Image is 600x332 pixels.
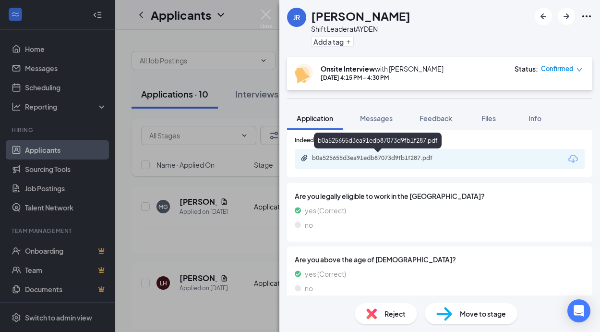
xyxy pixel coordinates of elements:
[538,11,549,22] svg: ArrowLeftNew
[305,269,346,279] span: yes (Correct)
[311,24,410,34] div: Shift Leader at AYDEN
[305,205,346,216] span: yes (Correct)
[420,114,452,123] span: Feedback
[567,153,579,165] svg: Download
[312,154,446,162] div: b0a525655d3ea91edb87073d9fb1f287.pdf
[541,64,574,74] span: Confirmed
[576,66,583,73] span: down
[567,299,590,322] div: Open Intercom Messenger
[293,12,300,22] div: JR
[295,254,585,265] span: Are you above the age of [DEMOGRAPHIC_DATA]?
[305,220,313,230] span: no
[311,8,410,24] h1: [PERSON_NAME]
[321,64,375,73] b: Onsite Interview
[295,191,585,201] span: Are you legally eligible to work in the [GEOGRAPHIC_DATA]?
[535,8,552,25] button: ArrowLeftNew
[515,64,538,74] div: Status :
[295,136,337,145] span: Indeed Resume
[311,37,354,47] button: PlusAdd a tag
[305,283,313,294] span: no
[558,8,575,25] button: ArrowRight
[346,39,351,45] svg: Plus
[314,133,442,148] div: b0a525655d3ea91edb87073d9fb1f287.pdf
[321,64,444,74] div: with [PERSON_NAME]
[460,308,506,319] span: Move to stage
[528,114,541,123] span: Info
[321,74,444,82] div: [DATE] 4:15 PM - 4:30 PM
[581,11,592,22] svg: Ellipses
[561,11,572,22] svg: ArrowRight
[384,308,406,319] span: Reject
[300,154,456,163] a: Paperclipb0a525655d3ea91edb87073d9fb1f287.pdf
[297,114,333,123] span: Application
[300,154,308,162] svg: Paperclip
[360,114,393,123] span: Messages
[481,114,496,123] span: Files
